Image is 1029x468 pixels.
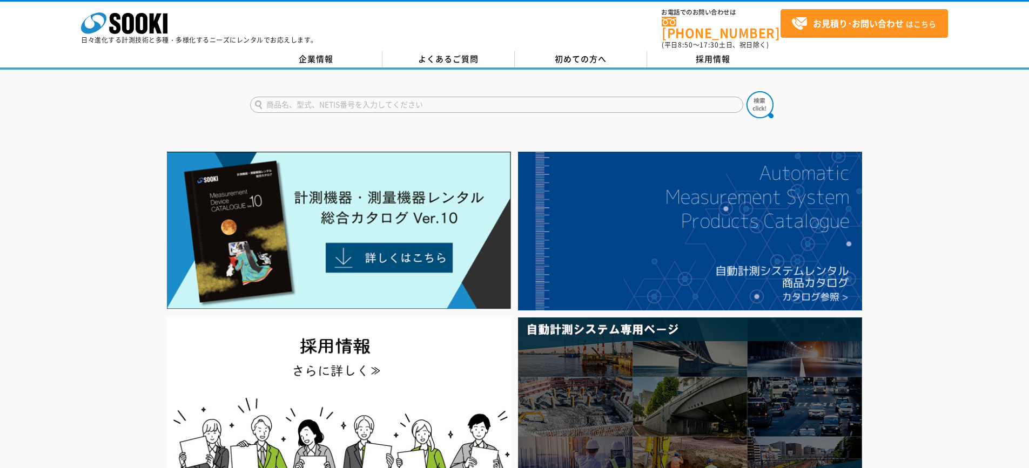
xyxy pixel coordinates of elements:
[678,40,693,50] span: 8:50
[746,91,774,118] img: btn_search.png
[781,9,948,38] a: お見積り･お問い合わせはこちら
[662,9,781,16] span: お電話でのお問い合わせは
[813,17,904,30] strong: お見積り･お問い合わせ
[700,40,719,50] span: 17:30
[382,51,515,67] a: よくあるご質問
[250,51,382,67] a: 企業情報
[250,97,743,113] input: 商品名、型式、NETIS番号を入力してください
[518,152,862,310] img: 自動計測システムカタログ
[167,152,511,309] img: Catalog Ver10
[662,40,769,50] span: (平日 ～ 土日、祝日除く)
[81,37,318,43] p: 日々進化する計測技術と多種・多様化するニーズにレンタルでお応えします。
[662,17,781,39] a: [PHONE_NUMBER]
[555,53,607,65] span: 初めての方へ
[515,51,647,67] a: 初めての方へ
[791,16,936,32] span: はこちら
[647,51,779,67] a: 採用情報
